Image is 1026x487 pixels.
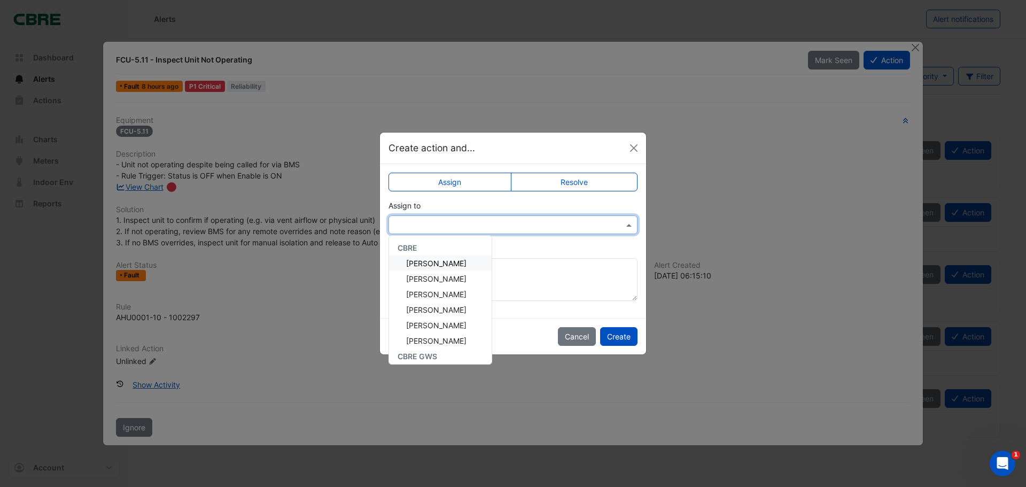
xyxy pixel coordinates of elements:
span: [PERSON_NAME] [406,321,467,330]
button: Close [626,140,642,156]
span: [PERSON_NAME] [406,305,467,314]
button: Create [600,327,638,346]
label: Resolve [511,173,638,191]
span: [PERSON_NAME] [406,259,467,268]
span: [PERSON_NAME] [406,290,467,299]
h5: Create action and... [388,141,475,155]
label: Assign to [388,200,421,211]
div: Options List [389,236,492,364]
span: [PERSON_NAME] [406,274,467,283]
span: CBRE [398,243,417,252]
button: Cancel [558,327,596,346]
label: Assign [388,173,511,191]
span: 1 [1012,451,1020,459]
span: CBRE GWS [398,352,437,361]
iframe: Intercom live chat [990,451,1015,476]
span: [PERSON_NAME] [406,336,467,345]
